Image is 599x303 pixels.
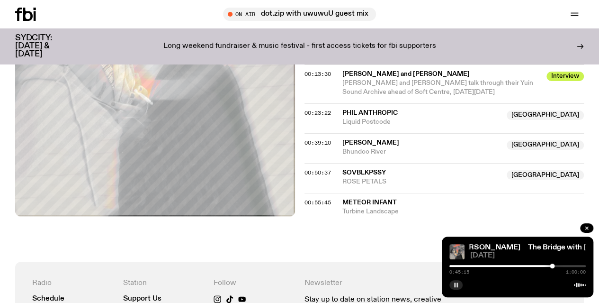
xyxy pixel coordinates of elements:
[304,70,331,78] span: 00:13:30
[304,170,331,175] button: 00:50:37
[223,8,376,21] button: On Airdot.zip with uwuwuU guest mix
[342,70,541,79] span: [PERSON_NAME] and [PERSON_NAME]
[304,169,331,176] span: 00:50:37
[15,34,76,58] h3: SYDCITY: [DATE] & [DATE]
[449,270,469,275] span: 0:45:15
[342,110,398,116] span: pHil antHropic
[304,72,331,77] button: 00:13:30
[507,170,584,180] span: [GEOGRAPHIC_DATA]
[470,252,586,259] span: [DATE]
[32,279,114,288] h4: Radio
[342,177,501,186] span: ROSE PETALS
[304,200,331,205] button: 00:55:45
[342,199,397,206] span: Meteor Infant
[238,244,520,251] a: The Bridge with [PERSON_NAME] / with [PERSON_NAME] and [PERSON_NAME]
[566,270,586,275] span: 1:00:00
[304,139,331,147] span: 00:39:10
[123,279,205,288] h4: Station
[342,80,533,95] span: [PERSON_NAME] and [PERSON_NAME] talk through their Yuin Sound Archive ahead of Soft Centre, [DATE...
[32,295,64,303] a: Schedule
[304,140,331,146] button: 00:39:10
[304,279,476,288] h4: Newsletter
[342,169,386,176] span: SOVBLKPSSY
[214,279,295,288] h4: Follow
[163,42,436,51] p: Long weekend fundraiser & music festival - first access tickets for fbi supporters
[342,118,501,127] span: Liquid Postcode
[342,147,501,156] span: Bhundoo River
[507,140,584,150] span: [GEOGRAPHIC_DATA]
[507,110,584,120] span: [GEOGRAPHIC_DATA]
[342,207,584,216] span: Turbine Landscape
[304,109,331,117] span: 00:23:22
[546,72,584,81] span: Interview
[304,199,331,206] span: 00:55:45
[304,110,331,116] button: 00:23:22
[123,295,161,303] a: Support Us
[342,139,399,146] span: [PERSON_NAME]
